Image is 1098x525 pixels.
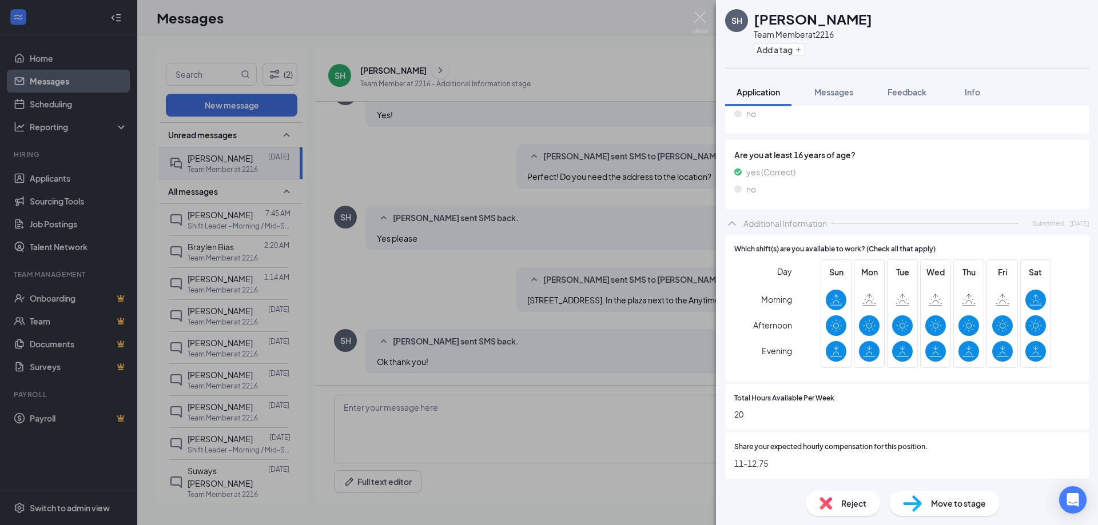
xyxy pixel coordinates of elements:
[734,393,834,404] span: Total Hours Available Per Week
[734,149,1080,161] span: Are you at least 16 years of age?
[734,457,1080,470] span: 11-12.75
[795,46,802,53] svg: Plus
[992,266,1013,278] span: Fri
[754,43,805,55] button: PlusAdd a tag
[888,87,926,97] span: Feedback
[746,183,756,195] span: no
[754,29,872,40] div: Team Member at 2216
[1059,486,1087,514] div: Open Intercom Messenger
[731,15,742,26] div: SH
[826,266,846,278] span: Sun
[931,497,986,510] span: Move to stage
[746,107,756,120] span: no
[725,217,739,230] svg: ChevronUp
[814,87,853,97] span: Messages
[892,266,913,278] span: Tue
[777,265,792,278] span: Day
[1032,218,1065,228] span: Submitted:
[859,266,880,278] span: Mon
[965,87,980,97] span: Info
[761,289,792,310] span: Morning
[762,340,792,361] span: Evening
[753,315,792,335] span: Afternoon
[746,166,795,178] span: yes (Correct)
[958,266,979,278] span: Thu
[1070,218,1089,228] span: [DATE]
[734,442,928,452] span: Share your expected hourly compensation for this position.
[743,218,827,229] div: Additional Information
[925,266,946,278] span: Wed
[841,497,866,510] span: Reject
[737,87,780,97] span: Application
[1025,266,1046,278] span: Sat
[734,244,936,255] span: Which shift(s) are you available to work? (Check all that apply)
[734,408,1080,420] span: 20
[754,9,872,29] h1: [PERSON_NAME]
